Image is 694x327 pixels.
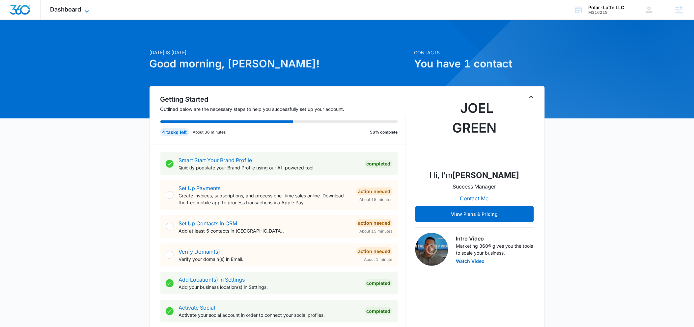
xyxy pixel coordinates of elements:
p: Quickly populate your Brand Profile using our AI-powered tool. [179,164,359,171]
p: Outlined below are the necessary steps to help you successfully set up your account. [160,106,406,113]
p: Hi, I'm [430,169,519,181]
img: Joel Green [442,98,508,164]
p: Add your business location(s) in Settings. [179,284,359,290]
span: About 1 minute [364,257,393,263]
strong: [PERSON_NAME] [453,170,519,180]
div: Action Needed [356,188,393,195]
div: Completed [365,160,393,168]
span: Dashboard [50,6,81,13]
p: Marketing 360® gives you the tools to scale your business. [456,242,534,256]
button: Watch Video [456,259,485,264]
p: Activate your social account in order to connect your social profiles. [179,312,359,318]
div: Action Needed [356,219,393,227]
h1: Good morning, [PERSON_NAME]! [150,56,410,72]
p: Success Manager [453,183,496,190]
a: Activate Social [179,304,215,311]
p: Verify your domain(s) in Email. [179,256,351,263]
button: View Plans & Pricing [415,206,534,222]
p: 56% complete [370,129,398,135]
h1: You have 1 contact [414,56,545,72]
div: 4 tasks left [160,128,189,136]
h3: Intro Video [456,235,534,242]
h2: Getting Started [160,94,406,104]
div: account name [589,5,625,10]
p: Add at least 5 contacts in [GEOGRAPHIC_DATA]. [179,227,351,234]
button: Contact Me [454,190,495,206]
a: Verify Domain(s) [179,248,220,255]
div: Completed [365,307,393,315]
p: [DATE] is [DATE] [150,49,410,56]
div: account id [589,10,625,15]
img: Intro Video [415,233,448,266]
span: About 15 minutes [360,197,393,203]
p: Contacts [414,49,545,56]
div: Action Needed [356,247,393,255]
p: Create invoices, subscriptions, and process one-time sales online. Download the free mobile app t... [179,192,351,206]
div: Completed [365,279,393,287]
a: Add Location(s) in Settings [179,276,245,283]
a: Set Up Contacts in CRM [179,220,237,227]
span: About 15 minutes [360,228,393,234]
a: Smart Start Your Brand Profile [179,157,252,163]
button: Toggle Collapse [527,93,535,101]
p: About 36 minutes [193,129,226,135]
a: Set Up Payments [179,185,221,191]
